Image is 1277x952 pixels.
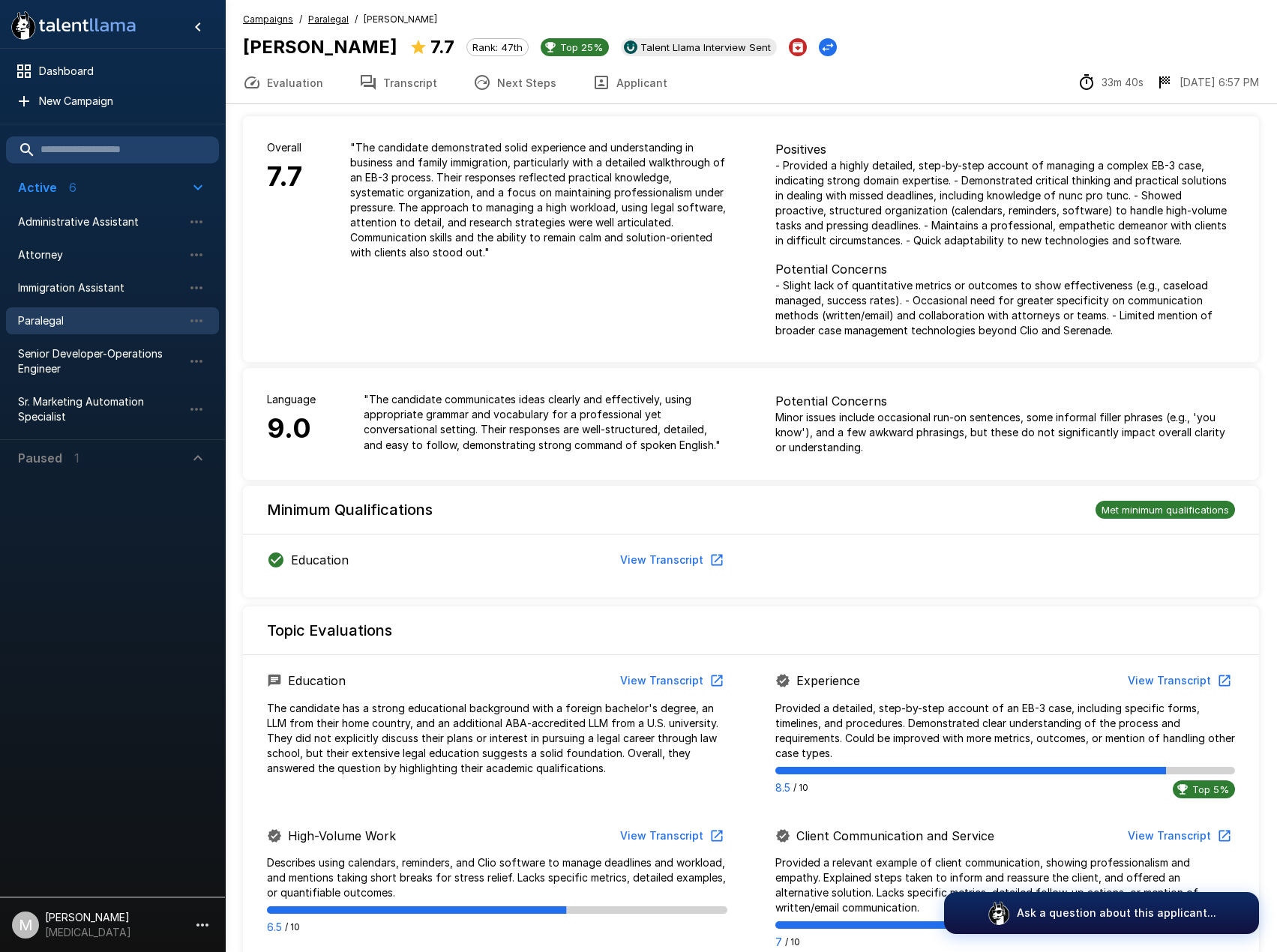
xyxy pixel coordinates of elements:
p: Language [267,392,316,407]
button: Next Steps [455,61,574,103]
p: Experience [796,672,860,690]
span: Talent Llama Interview Sent [634,41,777,53]
p: High-Volume Work [288,827,396,845]
p: - Slight lack of quantitative metrics or outcomes to show effectiveness (e.g., caseload managed, ... [775,278,1236,338]
p: Education [288,672,346,690]
button: View Transcript [614,546,727,574]
p: " The candidate communicates ideas clearly and effectively, using appropriate grammar and vocabul... [364,392,727,452]
p: Potential Concerns [775,260,1236,278]
p: - Provided a highly detailed, step-by-step account of managing a complex EB-3 case, indicating st... [775,158,1236,248]
p: 33m 40s [1102,75,1144,90]
p: 6.5 [267,920,282,935]
span: / [299,12,302,27]
span: Met minimum qualifications [1096,504,1235,516]
p: The candidate has a strong educational background with a foreign bachelor's degree, an LLM from t... [267,701,727,776]
h6: Topic Evaluations [267,618,392,642]
h6: 7.7 [267,155,302,199]
button: Transcript [341,61,455,103]
button: Archive Applicant [789,38,807,56]
p: Overall [267,140,302,155]
span: / 10 [785,935,800,950]
b: [PERSON_NAME] [243,36,397,58]
span: Top 5% [1186,783,1235,795]
p: Minor issues include occasional run-on sentences, some informal filler phrases (e.g., 'you know')... [775,410,1236,455]
h6: 9.0 [267,407,316,451]
p: Provided a relevant example of client communication, showing professionalism and empathy. Explain... [775,855,1236,915]
u: Paralegal [308,13,349,25]
div: The date and time when the interview was completed [1156,73,1259,91]
span: Top 25% [554,41,609,53]
p: 7 [775,935,782,950]
p: Education [291,551,349,569]
button: View Transcript [1122,667,1235,695]
p: Client Communication and Service [796,827,994,845]
p: Describes using calendars, reminders, and Clio software to manage deadlines and workload, and men... [267,855,727,900]
img: ukg_logo.jpeg [624,40,637,54]
b: 7.7 [430,36,454,58]
u: Campaigns [243,13,293,25]
span: / 10 [793,780,808,795]
div: The time between starting and completing the interview [1078,73,1144,91]
button: View Transcript [614,667,727,695]
button: Change Stage [819,38,837,56]
p: Potential Concerns [775,392,1236,410]
span: / [355,12,358,27]
p: Provided a detailed, step-by-step account of an EB-3 case, including specific forms, timelines, a... [775,701,1236,761]
span: Rank: 47th [467,41,528,53]
p: 8.5 [775,780,790,795]
span: / 10 [285,920,300,935]
span: [PERSON_NAME] [364,12,437,27]
h6: Minimum Qualifications [267,498,433,522]
img: logo_glasses@2x.png [987,901,1011,925]
p: " The candidate demonstrated solid experience and understanding in business and family immigratio... [350,140,727,260]
p: Ask a question about this applicant... [1017,906,1216,921]
button: Ask a question about this applicant... [944,892,1259,934]
button: Evaluation [225,61,341,103]
button: Applicant [574,61,685,103]
button: View Transcript [614,822,727,850]
p: [DATE] 6:57 PM [1180,75,1259,90]
div: View profile in UKG [621,38,777,56]
p: Positives [775,140,1236,158]
button: View Transcript [1122,822,1235,850]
